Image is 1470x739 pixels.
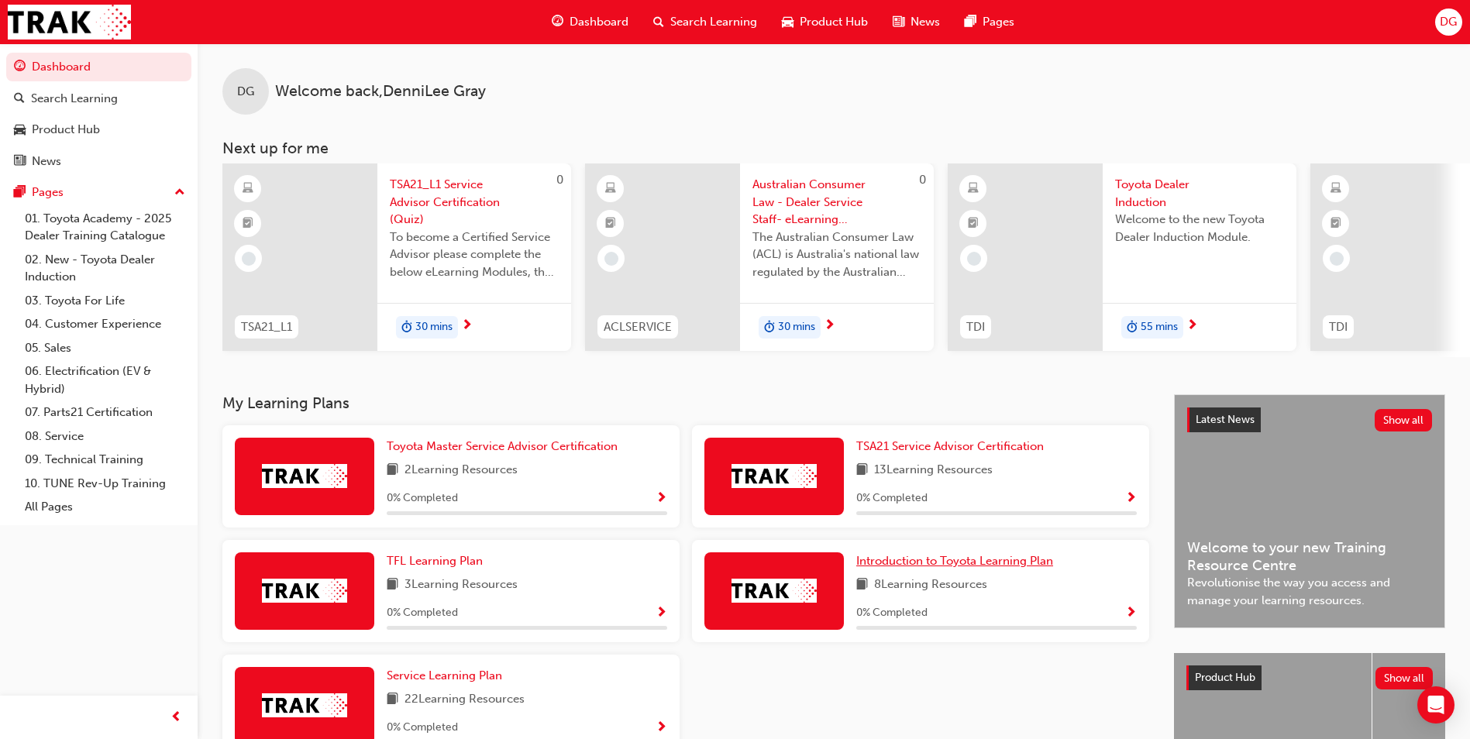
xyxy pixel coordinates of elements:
[241,318,292,336] span: TSA21_L1
[6,50,191,178] button: DashboardSearch LearningProduct HubNews
[965,12,976,32] span: pages-icon
[605,179,616,199] span: learningResourceType_ELEARNING-icon
[14,92,25,106] span: search-icon
[262,693,347,717] img: Trak
[769,6,880,38] a: car-iconProduct Hub
[967,252,981,266] span: learningRecordVerb_NONE-icon
[19,424,191,449] a: 08. Service
[1375,667,1434,689] button: Show all
[262,464,347,488] img: Trak
[461,319,473,333] span: next-icon
[732,579,817,603] img: Trak
[968,179,979,199] span: learningResourceType_ELEARNING-icon
[732,464,817,488] img: Trak
[262,579,347,603] img: Trak
[32,184,64,201] div: Pages
[401,318,412,338] span: duration-icon
[1174,394,1445,628] a: Latest NewsShow allWelcome to your new Training Resource CentreRevolutionise the way you access a...
[983,13,1014,31] span: Pages
[222,163,571,351] a: 0TSA21_L1TSA21_L1 Service Advisor Certification (Quiz)To become a Certified Service Advisor pleas...
[387,490,458,507] span: 0 % Completed
[656,489,667,508] button: Show Progress
[1187,407,1432,432] a: Latest NewsShow all
[387,604,458,622] span: 0 % Completed
[405,461,518,480] span: 2 Learning Resources
[604,252,618,266] span: learningRecordVerb_NONE-icon
[1330,252,1344,266] span: learningRecordVerb_NONE-icon
[782,12,794,32] span: car-icon
[1115,211,1284,246] span: Welcome to the new Toyota Dealer Induction Module.
[653,12,664,32] span: search-icon
[32,121,100,139] div: Product Hub
[6,84,191,113] a: Search Learning
[856,576,868,595] span: book-icon
[752,176,921,229] span: Australian Consumer Law - Dealer Service Staff- eLearning Module
[19,289,191,313] a: 03. Toyota For Life
[1186,665,1433,690] a: Product HubShow all
[1125,607,1137,620] span: Show Progress
[1125,492,1137,506] span: Show Progress
[1417,686,1455,724] div: Open Intercom Messenger
[14,123,26,137] span: car-icon
[656,603,667,623] button: Show Progress
[856,439,1044,453] span: TSA21 Service Advisor Certification
[604,318,672,336] span: ACLSERVICE
[1187,539,1432,574] span: Welcome to your new Training Resource Centre
[824,319,835,333] span: next-icon
[656,721,667,735] span: Show Progress
[656,607,667,620] span: Show Progress
[387,719,458,737] span: 0 % Completed
[387,552,489,570] a: TFL Learning Plan
[752,229,921,281] span: The Australian Consumer Law (ACL) is Australia's national law regulated by the Australian Competi...
[1375,409,1433,431] button: Show all
[1125,603,1137,623] button: Show Progress
[1127,318,1138,338] span: duration-icon
[387,461,398,480] span: book-icon
[1329,318,1348,336] span: TDI
[778,318,815,336] span: 30 mins
[19,248,191,289] a: 02. New - Toyota Dealer Induction
[8,5,131,40] a: Trak
[919,173,926,187] span: 0
[1331,179,1341,199] span: learningResourceType_ELEARNING-icon
[570,13,628,31] span: Dashboard
[387,554,483,568] span: TFL Learning Plan
[405,576,518,595] span: 3 Learning Resources
[14,60,26,74] span: guage-icon
[6,53,191,81] a: Dashboard
[539,6,641,38] a: guage-iconDashboard
[800,13,868,31] span: Product Hub
[275,83,486,101] span: Welcome back , DenniLee Gray
[19,207,191,248] a: 01. Toyota Academy - 2025 Dealer Training Catalogue
[415,318,453,336] span: 30 mins
[856,604,928,622] span: 0 % Completed
[1125,489,1137,508] button: Show Progress
[856,461,868,480] span: book-icon
[1186,319,1198,333] span: next-icon
[1196,413,1255,426] span: Latest News
[174,183,185,203] span: up-icon
[1195,671,1255,684] span: Product Hub
[198,139,1470,157] h3: Next up for me
[1331,214,1341,234] span: booktick-icon
[31,90,118,108] div: Search Learning
[19,400,191,424] a: 07. Parts21 Certification
[948,163,1296,351] a: TDIToyota Dealer InductionWelcome to the new Toyota Dealer Induction Module.duration-icon55 mins
[19,448,191,472] a: 09. Technical Training
[6,115,191,144] a: Product Hub
[874,576,987,595] span: 8 Learning Resources
[585,163,934,351] a: 0ACLSERVICEAustralian Consumer Law - Dealer Service Staff- eLearning ModuleThe Australian Consume...
[387,439,618,453] span: Toyota Master Service Advisor Certification
[1435,9,1462,36] button: DG
[893,12,904,32] span: news-icon
[856,552,1059,570] a: Introduction to Toyota Learning Plan
[237,83,254,101] span: DG
[405,690,525,710] span: 22 Learning Resources
[19,472,191,496] a: 10. TUNE Rev-Up Training
[966,318,985,336] span: TDI
[242,252,256,266] span: learningRecordVerb_NONE-icon
[856,554,1053,568] span: Introduction to Toyota Learning Plan
[874,461,993,480] span: 13 Learning Resources
[387,576,398,595] span: book-icon
[387,667,508,685] a: Service Learning Plan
